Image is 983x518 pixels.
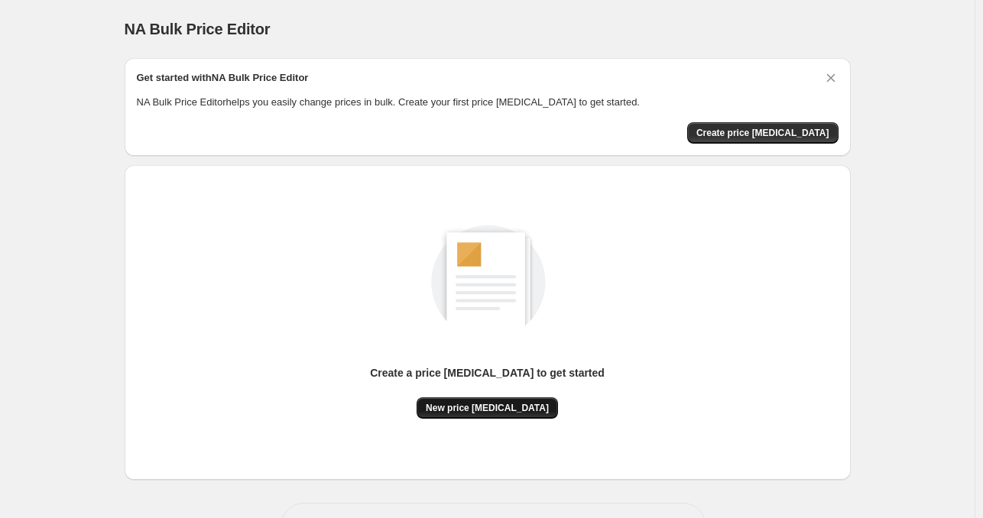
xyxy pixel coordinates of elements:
[696,127,829,139] span: Create price [MEDICAL_DATA]
[137,70,309,86] h2: Get started with NA Bulk Price Editor
[370,365,605,380] p: Create a price [MEDICAL_DATA] to get started
[426,402,549,414] span: New price [MEDICAL_DATA]
[417,397,558,419] button: New price [MEDICAL_DATA]
[137,95,839,110] p: NA Bulk Price Editor helps you easily change prices in bulk. Create your first price [MEDICAL_DAT...
[125,21,271,37] span: NA Bulk Price Editor
[687,122,839,144] button: Create price change job
[823,70,839,86] button: Dismiss card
